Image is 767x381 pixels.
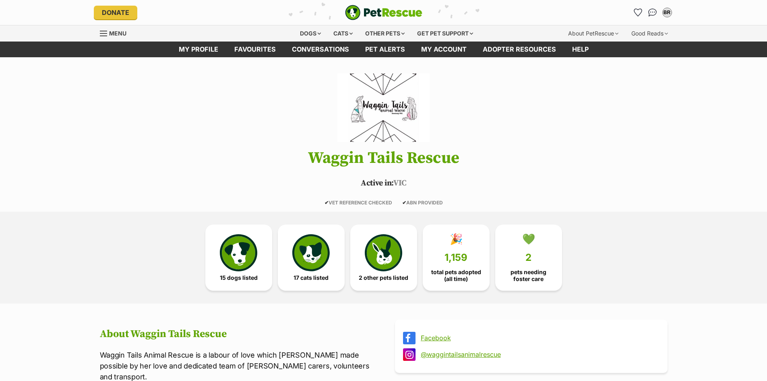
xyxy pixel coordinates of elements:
[648,8,657,17] img: chat-41dd97257d64d25036548639549fe6c8038ab92f7586957e7f3b1b290dea8141.svg
[632,6,645,19] a: Favourites
[109,30,126,37] span: Menu
[88,177,680,189] p: VIC
[626,25,674,42] div: Good Reads
[100,25,132,40] a: Menu
[220,275,258,281] span: 15 dogs listed
[94,6,137,19] a: Donate
[359,275,408,281] span: 2 other pets listed
[525,252,531,263] span: 2
[337,73,429,142] img: Waggin Tails Rescue
[278,225,345,291] a: 17 cats listed
[284,42,357,57] a: conversations
[345,5,422,20] a: PetRescue
[495,225,562,291] a: 💚 2 pets needing foster care
[220,234,257,271] img: petrescue-icon-eee76f85a60ef55c4a1927667547b313a7c0e82042636edf73dce9c88f694885.svg
[294,275,329,281] span: 17 cats listed
[475,42,564,57] a: Adopter resources
[522,233,535,245] div: 💚
[430,269,483,282] span: total pets adopted (all time)
[632,6,674,19] ul: Account quick links
[562,25,624,42] div: About PetRescue
[413,42,475,57] a: My account
[421,351,656,358] a: @waggintailsanimalrescue
[88,149,680,167] h1: Waggin Tails Rescue
[421,334,656,341] a: Facebook
[646,6,659,19] a: Conversations
[502,269,555,282] span: pets needing foster care
[325,200,329,206] icon: ✔
[444,252,467,263] span: 1,159
[402,200,406,206] icon: ✔
[663,8,671,17] div: BR
[450,233,463,245] div: 🎉
[171,42,226,57] a: My profile
[423,225,490,291] a: 🎉 1,159 total pets adopted (all time)
[205,225,272,291] a: 15 dogs listed
[661,6,674,19] button: My account
[564,42,597,57] a: Help
[100,328,372,340] h2: About Waggin Tails Rescue
[292,234,329,271] img: cat-icon-068c71abf8fe30c970a85cd354bc8e23425d12f6e8612795f06af48be43a487a.svg
[365,234,402,271] img: bunny-icon-b786713a4a21a2fe6d13e954f4cb29d131f1b31f8a74b52ca2c6d2999bc34bbe.svg
[360,25,410,42] div: Other pets
[357,42,413,57] a: Pet alerts
[325,200,392,206] span: VET REFERENCE CHECKED
[402,200,443,206] span: ABN PROVIDED
[328,25,358,42] div: Cats
[361,178,393,188] span: Active in:
[350,225,417,291] a: 2 other pets listed
[294,25,327,42] div: Dogs
[345,5,422,20] img: logo-e224e6f780fb5917bec1dbf3a21bbac754714ae5b6737aabdf751b685950b380.svg
[411,25,479,42] div: Get pet support
[226,42,284,57] a: Favourites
